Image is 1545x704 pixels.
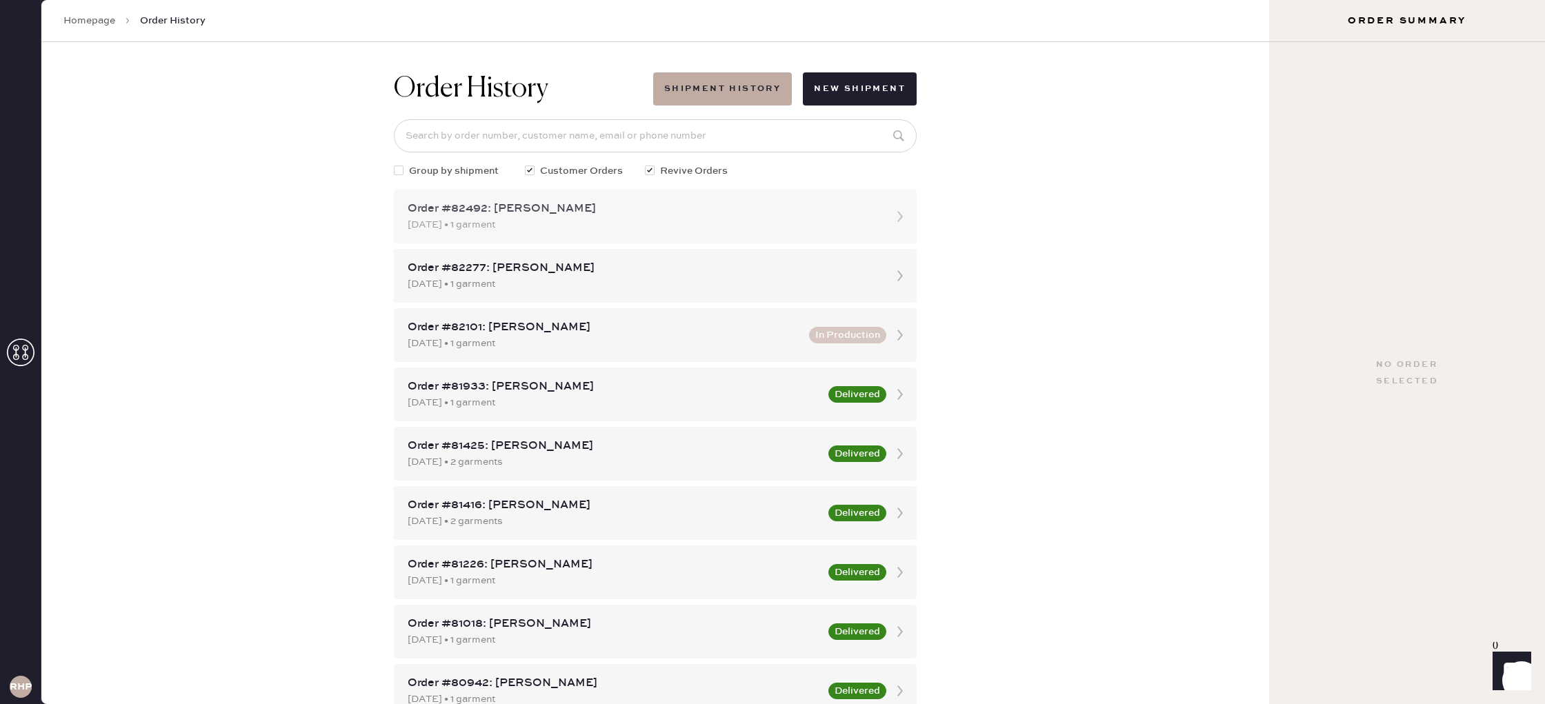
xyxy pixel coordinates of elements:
[409,163,499,179] span: Group by shipment
[828,683,886,699] button: Delivered
[828,386,886,403] button: Delivered
[408,556,820,573] div: Order #81226: [PERSON_NAME]
[408,514,820,529] div: [DATE] • 2 garments
[660,163,728,179] span: Revive Orders
[803,72,917,105] button: New Shipment
[408,675,820,692] div: Order #80942: [PERSON_NAME]
[408,217,878,232] div: [DATE] • 1 garment
[828,505,886,521] button: Delivered
[408,573,820,588] div: [DATE] • 1 garment
[408,379,820,395] div: Order #81933: [PERSON_NAME]
[1376,356,1438,390] div: No order selected
[408,438,820,454] div: Order #81425: [PERSON_NAME]
[408,260,878,276] div: Order #82277: [PERSON_NAME]
[408,201,878,217] div: Order #82492: [PERSON_NAME]
[408,319,801,336] div: Order #82101: [PERSON_NAME]
[828,445,886,462] button: Delivered
[408,395,820,410] div: [DATE] • 1 garment
[408,336,801,351] div: [DATE] • 1 garment
[1479,642,1539,701] iframe: Front Chat
[653,72,792,105] button: Shipment History
[394,72,548,105] h1: Order History
[408,616,820,632] div: Order #81018: [PERSON_NAME]
[540,163,623,179] span: Customer Orders
[63,14,115,28] a: Homepage
[394,119,917,152] input: Search by order number, customer name, email or phone number
[828,564,886,581] button: Delivered
[1269,14,1545,28] h3: Order Summary
[408,497,820,514] div: Order #81416: [PERSON_NAME]
[10,682,32,692] h3: RHPA
[809,327,886,343] button: In Production
[408,276,878,292] div: [DATE] • 1 garment
[408,632,820,647] div: [DATE] • 1 garment
[140,14,206,28] span: Order History
[408,454,820,470] div: [DATE] • 2 garments
[828,623,886,640] button: Delivered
